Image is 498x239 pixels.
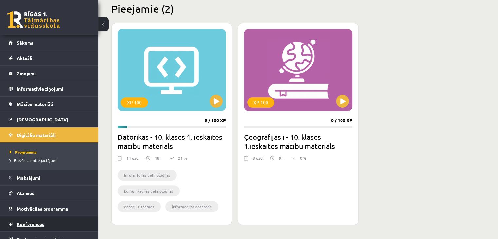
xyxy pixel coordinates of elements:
[121,97,148,108] div: XP 100
[9,35,90,50] a: Sākums
[300,155,306,161] p: 0 %
[253,155,264,165] div: 8 uzd.
[9,66,90,81] a: Ziņojumi
[17,221,44,227] span: Konferences
[9,97,90,112] a: Mācību materiāli
[165,201,218,212] li: informācijas apstrāde
[9,186,90,201] a: Atzīmes
[17,132,56,138] span: Digitālie materiāli
[17,190,34,196] span: Atzīmes
[126,155,139,165] div: 14 uzd.
[9,112,90,127] a: [DEMOGRAPHIC_DATA]
[9,127,90,142] a: Digitālie materiāli
[17,66,90,81] legend: Ziņojumi
[155,155,163,161] p: 18 h
[111,2,485,15] h2: Pieejamie (2)
[10,149,37,155] span: Programma
[279,155,285,161] p: 9 h
[9,81,90,96] a: Informatīvie ziņojumi
[17,81,90,96] legend: Informatīvie ziņojumi
[17,55,32,61] span: Aktuāli
[9,50,90,65] a: Aktuāli
[9,201,90,216] a: Motivācijas programma
[178,155,187,161] p: 21 %
[247,97,274,108] div: XP 100
[9,216,90,231] a: Konferences
[17,117,68,122] span: [DEMOGRAPHIC_DATA]
[9,170,90,185] a: Maksājumi
[17,170,90,185] legend: Maksājumi
[7,11,60,28] a: Rīgas 1. Tālmācības vidusskola
[118,132,226,151] h2: Datorikas - 10. klases 1. ieskaites mācību materiāls
[10,158,57,163] span: Biežāk uzdotie jautājumi
[118,170,177,181] li: informācijas tehnoloģijas
[17,206,68,211] span: Motivācijas programma
[17,101,53,107] span: Mācību materiāli
[10,149,92,155] a: Programma
[10,157,92,163] a: Biežāk uzdotie jautājumi
[118,201,161,212] li: datoru sistēmas
[17,40,33,46] span: Sākums
[244,132,352,151] h2: Ģeogrāfijas i - 10. klases 1.ieskaites mācību materiāls
[118,185,180,196] li: komunikācijas tehnoloģijas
